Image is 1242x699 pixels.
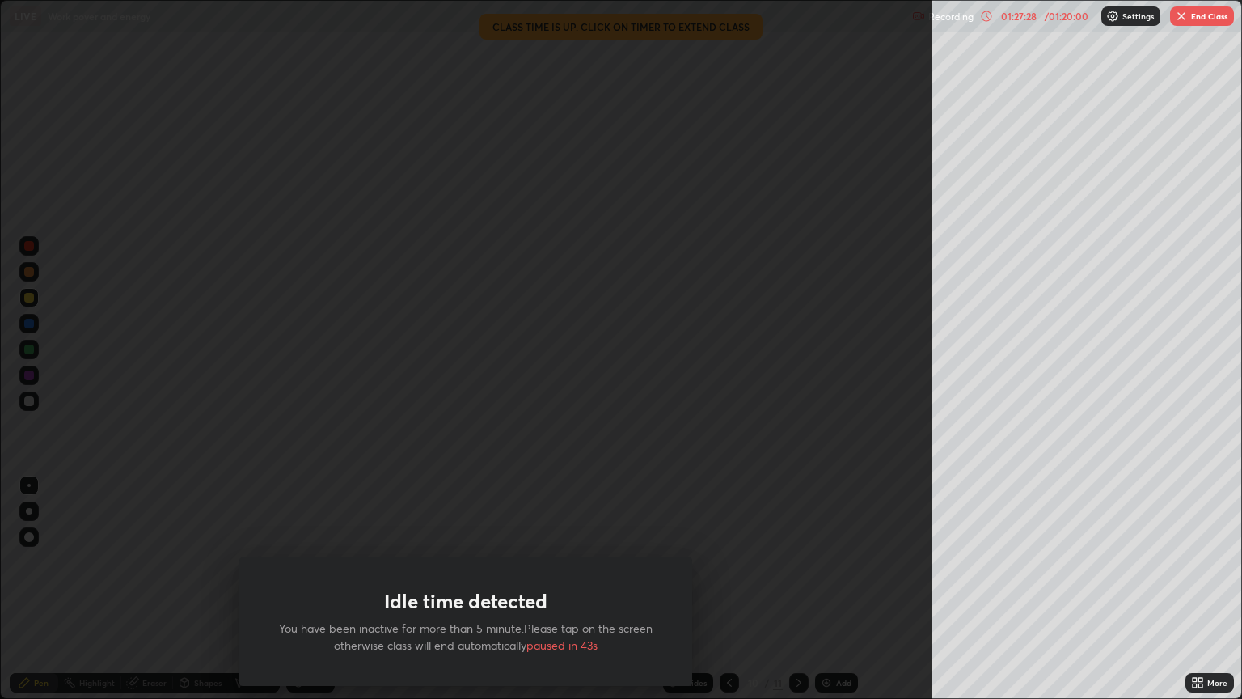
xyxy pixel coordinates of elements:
img: class-settings-icons [1106,10,1119,23]
p: Recording [928,11,974,23]
button: End Class [1170,6,1234,26]
h1: Idle time detected [384,590,547,613]
img: end-class-cross [1175,10,1188,23]
div: More [1207,679,1227,687]
p: Settings [1122,12,1154,20]
div: / 01:20:00 [1041,11,1092,21]
span: paused in 43s [526,638,598,653]
div: 01:27:28 [996,11,1041,21]
p: You have been inactive for more than 5 minute.Please tap on the screen otherwise class will end a... [278,620,653,654]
